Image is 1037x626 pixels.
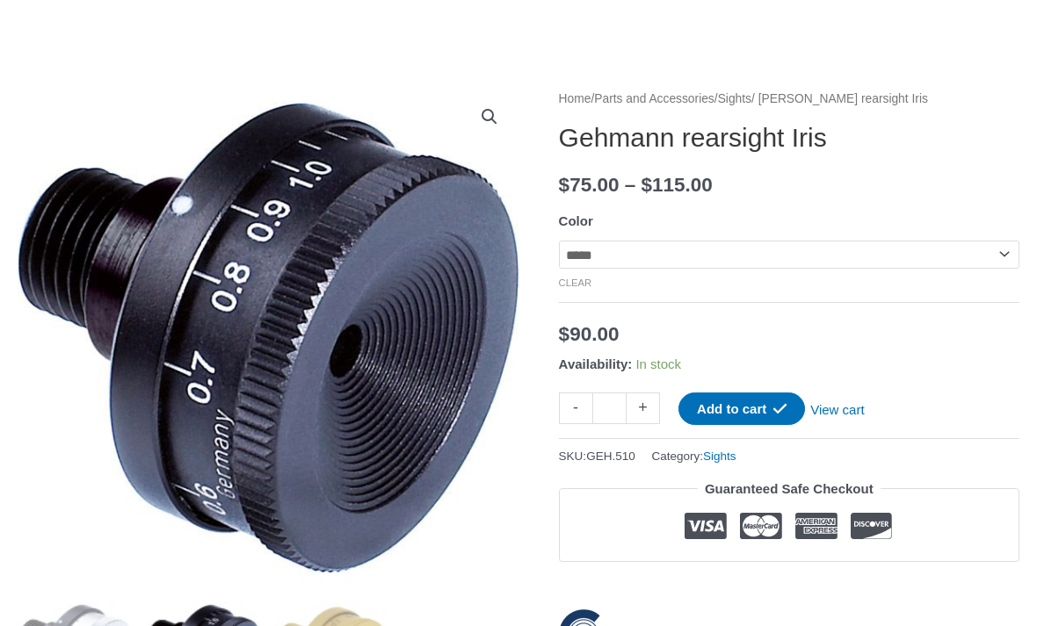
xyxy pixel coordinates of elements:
[678,392,805,425] button: Add to cart
[559,445,635,467] span: SKU:
[594,92,714,105] a: Parts and Accessories
[559,392,592,423] a: -
[559,92,591,105] a: Home
[651,445,736,467] span: Category:
[559,213,593,228] label: Color
[559,323,620,345] bdi: 90.00
[559,323,570,345] span: $
[559,174,620,196] bdi: 75.00
[641,174,712,196] bdi: 115.00
[698,477,881,501] legend: Guaranteed Safe Checkout
[559,88,1019,111] nav: Breadcrumb
[592,392,627,423] input: Product quantity
[718,92,751,105] a: Sights
[625,174,636,196] span: –
[559,174,570,196] span: $
[627,392,660,423] a: +
[805,392,869,422] a: View cart
[474,101,505,133] a: View full-screen image gallery
[703,450,736,463] a: Sights
[586,450,635,463] span: GEH.510
[559,277,592,288] a: Clear options
[559,122,1019,154] h1: Gehmann rearsight Iris
[635,356,681,371] span: In stock
[559,575,1019,596] iframe: Customer reviews powered by Trustpilot
[641,174,652,196] span: $
[559,356,633,371] span: Availability:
